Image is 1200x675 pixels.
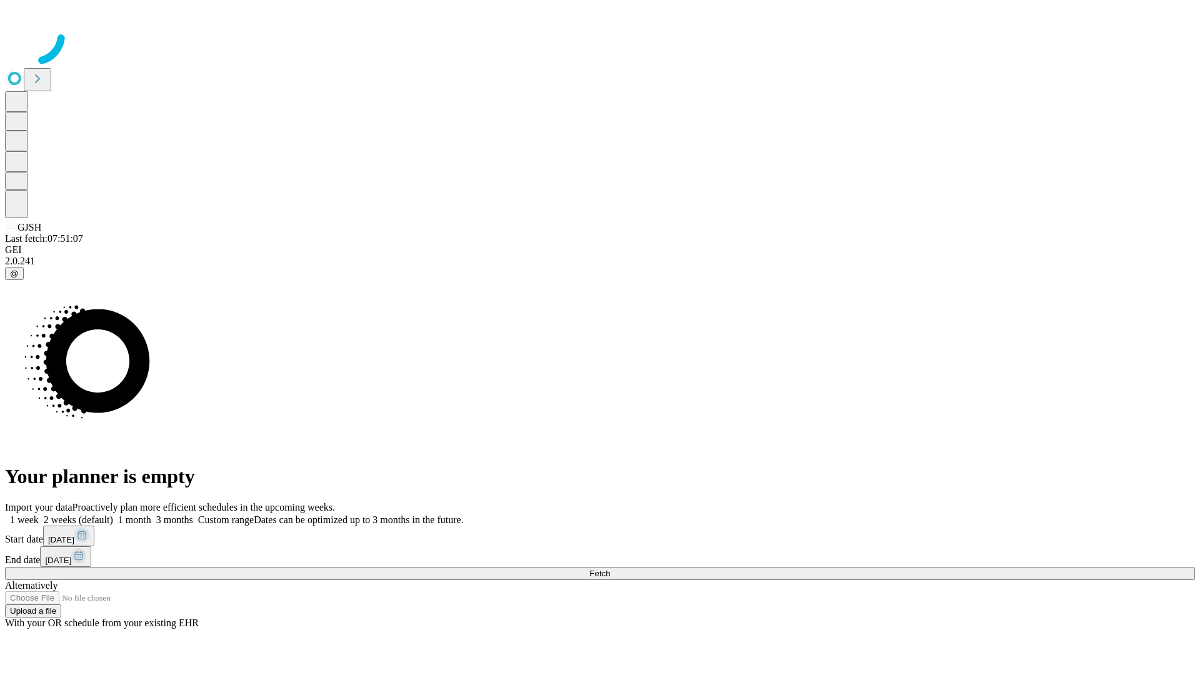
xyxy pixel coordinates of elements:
[10,269,19,278] span: @
[5,567,1195,580] button: Fetch
[5,267,24,280] button: @
[5,233,83,244] span: Last fetch: 07:51:07
[44,514,113,525] span: 2 weeks (default)
[254,514,463,525] span: Dates can be optimized up to 3 months in the future.
[72,502,335,512] span: Proactively plan more efficient schedules in the upcoming weeks.
[5,526,1195,546] div: Start date
[589,569,610,578] span: Fetch
[5,604,61,617] button: Upload a file
[5,256,1195,267] div: 2.0.241
[118,514,151,525] span: 1 month
[5,617,199,628] span: With your OR schedule from your existing EHR
[5,502,72,512] span: Import your data
[5,580,57,591] span: Alternatively
[17,222,41,232] span: GJSH
[198,514,254,525] span: Custom range
[43,526,94,546] button: [DATE]
[48,535,74,544] span: [DATE]
[156,514,193,525] span: 3 months
[5,465,1195,488] h1: Your planner is empty
[5,546,1195,567] div: End date
[45,556,71,565] span: [DATE]
[5,244,1195,256] div: GEI
[10,514,39,525] span: 1 week
[40,546,91,567] button: [DATE]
